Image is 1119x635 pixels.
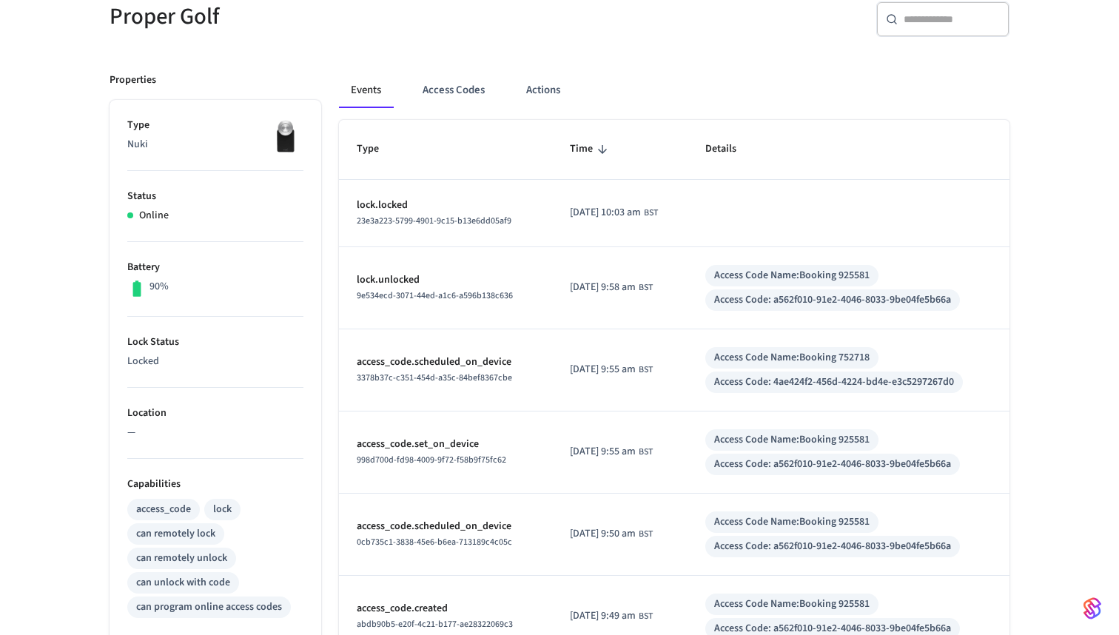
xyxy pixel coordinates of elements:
[570,280,636,295] span: [DATE] 9:58 am
[570,362,653,377] div: Europe/London
[110,73,156,88] p: Properties
[110,1,551,32] h5: Proper Golf
[357,289,513,302] span: 9e534ecd-3071-44ed-a1c6-a596b138c636
[1083,597,1101,620] img: SeamLogoGradient.69752ec5.svg
[357,437,534,452] p: access_code.set_on_device
[127,260,303,275] p: Battery
[570,138,612,161] span: Time
[136,575,230,591] div: can unlock with code
[266,118,303,155] img: Nuki Smart Lock 3.0 Pro Black, Front
[714,268,870,283] div: Access Code Name: Booking 925581
[570,526,653,542] div: Europe/London
[357,454,506,466] span: 998d700d-fd98-4009-9f72-f58b9f75fc62
[357,198,534,213] p: lock.locked
[570,526,636,542] span: [DATE] 9:50 am
[127,137,303,152] p: Nuki
[339,73,1009,108] div: ant example
[570,444,636,460] span: [DATE] 9:55 am
[714,292,951,308] div: Access Code: a562f010-91e2-4046-8033-9be04fe5b66a
[127,425,303,440] p: —
[136,599,282,615] div: can program online access codes
[714,597,870,612] div: Access Code Name: Booking 925581
[213,502,232,517] div: lock
[127,477,303,492] p: Capabilities
[357,536,512,548] span: 0cb735c1-3838-45e6-b6ea-713189c4c05c
[570,205,641,221] span: [DATE] 10:03 am
[357,372,512,384] span: 3378b37c-c351-454d-a35c-84bef8367cbe
[714,514,870,530] div: Access Code Name: Booking 925581
[514,73,572,108] button: Actions
[339,73,393,108] button: Events
[714,432,870,448] div: Access Code Name: Booking 925581
[357,215,511,227] span: 23e3a223-5799-4901-9c15-b13e6dd05af9
[639,528,653,541] span: BST
[639,363,653,377] span: BST
[149,279,169,295] p: 90%
[127,335,303,350] p: Lock Status
[357,272,534,288] p: lock.unlocked
[570,608,636,624] span: [DATE] 9:49 am
[570,205,658,221] div: Europe/London
[705,138,756,161] span: Details
[136,551,227,566] div: can remotely unlock
[570,280,653,295] div: Europe/London
[136,502,191,517] div: access_code
[639,281,653,295] span: BST
[411,73,497,108] button: Access Codes
[127,118,303,133] p: Type
[644,206,658,220] span: BST
[714,457,951,472] div: Access Code: a562f010-91e2-4046-8033-9be04fe5b66a
[639,610,653,623] span: BST
[357,138,398,161] span: Type
[357,601,534,616] p: access_code.created
[357,355,534,370] p: access_code.scheduled_on_device
[714,350,870,366] div: Access Code Name: Booking 752718
[127,406,303,421] p: Location
[357,618,513,631] span: abdb90b5-e20f-4c21-b177-ae28322069c3
[570,362,636,377] span: [DATE] 9:55 am
[357,519,534,534] p: access_code.scheduled_on_device
[139,208,169,224] p: Online
[127,354,303,369] p: Locked
[714,374,954,390] div: Access Code: 4ae424f2-456d-4224-bd4e-e3c5297267d0
[639,446,653,459] span: BST
[570,444,653,460] div: Europe/London
[127,189,303,204] p: Status
[714,539,951,554] div: Access Code: a562f010-91e2-4046-8033-9be04fe5b66a
[570,608,653,624] div: Europe/London
[136,526,215,542] div: can remotely lock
